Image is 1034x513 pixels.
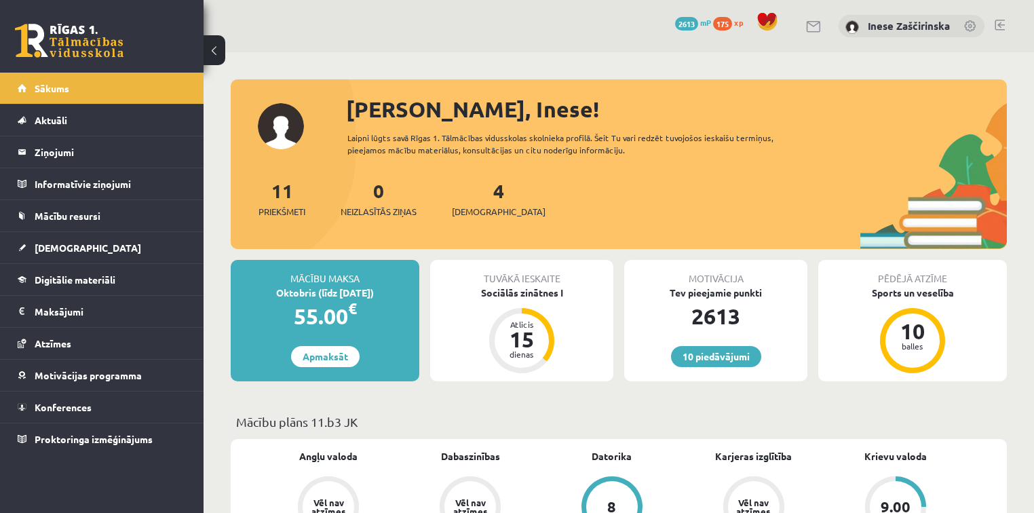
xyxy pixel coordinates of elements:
a: Dabaszinības [441,449,500,463]
a: Apmaksāt [291,346,360,367]
span: xp [734,17,743,28]
a: Rīgas 1. Tālmācības vidusskola [15,24,123,58]
span: [DEMOGRAPHIC_DATA] [35,242,141,254]
legend: Informatīvie ziņojumi [35,168,187,199]
a: Proktoringa izmēģinājums [18,423,187,455]
div: Pēdējā atzīme [818,260,1007,286]
a: Ziņojumi [18,136,187,168]
a: 2613 mP [675,17,711,28]
legend: Maksājumi [35,296,187,327]
a: Konferences [18,392,187,423]
div: Sports un veselība [818,286,1007,300]
a: Atzīmes [18,328,187,359]
legend: Ziņojumi [35,136,187,168]
span: Konferences [35,401,92,413]
a: 0Neizlasītās ziņas [341,178,417,218]
a: Sociālās zinātnes I Atlicis 15 dienas [430,286,613,375]
div: Oktobris (līdz [DATE]) [231,286,419,300]
div: Motivācija [624,260,807,286]
div: 15 [501,328,542,350]
a: Krievu valoda [864,449,927,463]
p: Mācību plāns 11.b3 JK [236,413,1001,431]
span: 175 [713,17,732,31]
span: Priekšmeti [258,205,305,218]
a: Angļu valoda [299,449,358,463]
span: Neizlasītās ziņas [341,205,417,218]
span: Proktoringa izmēģinājums [35,433,153,445]
img: Inese Zaščirinska [845,20,859,34]
a: Inese Zaščirinska [868,19,950,33]
a: 10 piedāvājumi [671,346,761,367]
span: Mācību resursi [35,210,100,222]
span: Atzīmes [35,337,71,349]
span: Motivācijas programma [35,369,142,381]
a: Karjeras izglītība [715,449,792,463]
div: dienas [501,350,542,358]
a: 4[DEMOGRAPHIC_DATA] [452,178,545,218]
a: Sports un veselība 10 balles [818,286,1007,375]
a: Mācību resursi [18,200,187,231]
div: Sociālās zinātnes I [430,286,613,300]
a: Aktuāli [18,104,187,136]
a: [DEMOGRAPHIC_DATA] [18,232,187,263]
a: 175 xp [713,17,750,28]
span: mP [700,17,711,28]
div: Atlicis [501,320,542,328]
div: 55.00 [231,300,419,332]
span: Sākums [35,82,69,94]
div: 10 [892,320,933,342]
a: 11Priekšmeti [258,178,305,218]
a: Digitālie materiāli [18,264,187,295]
span: 2613 [675,17,698,31]
div: balles [892,342,933,350]
div: Mācību maksa [231,260,419,286]
a: Informatīvie ziņojumi [18,168,187,199]
div: [PERSON_NAME], Inese! [346,93,1007,126]
a: Motivācijas programma [18,360,187,391]
a: Maksājumi [18,296,187,327]
span: [DEMOGRAPHIC_DATA] [452,205,545,218]
div: 2613 [624,300,807,332]
a: Sākums [18,73,187,104]
span: € [348,299,357,318]
div: Tuvākā ieskaite [430,260,613,286]
span: Aktuāli [35,114,67,126]
div: Tev pieejamie punkti [624,286,807,300]
span: Digitālie materiāli [35,273,115,286]
div: Laipni lūgts savā Rīgas 1. Tālmācības vidusskolas skolnieka profilā. Šeit Tu vari redzēt tuvojošo... [347,132,813,156]
a: Datorika [592,449,632,463]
